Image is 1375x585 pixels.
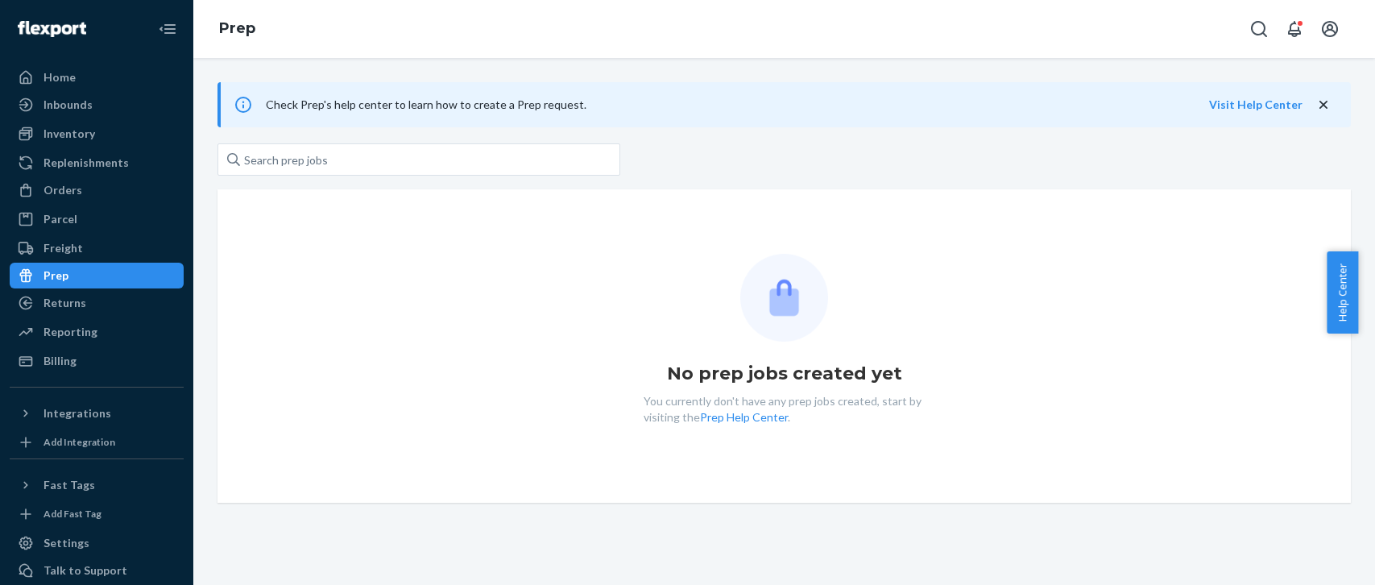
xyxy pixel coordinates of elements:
span: Check Prep's help center to learn how to create a Prep request. [266,97,586,111]
a: Returns [10,290,184,316]
div: Freight [43,240,83,256]
a: Add Fast Tag [10,504,184,524]
div: Billing [43,353,77,369]
img: Empty list [740,254,828,342]
div: Reporting [43,324,97,340]
a: Freight [10,235,184,261]
div: Replenishments [43,155,129,171]
div: Add Integration [43,435,115,449]
a: Orders [10,177,184,203]
a: Inventory [10,121,184,147]
a: Settings [10,530,184,556]
button: Open Search Box [1243,13,1275,45]
div: Add Fast Tag [43,507,101,521]
img: Flexport logo [18,21,86,37]
div: Fast Tags [43,477,95,493]
button: Close Navigation [151,13,184,45]
button: Visit Help Center [1209,97,1303,113]
button: Open notifications [1278,13,1311,45]
a: Replenishments [10,150,184,176]
div: Settings [43,535,89,551]
a: Prep Help Center [700,410,788,424]
button: Open account menu [1314,13,1346,45]
div: Inventory [43,126,95,142]
a: Prep [10,263,184,288]
button: Fast Tags [10,472,184,498]
button: close [1315,97,1332,114]
button: Integrations [10,400,184,426]
a: Talk to Support [10,558,184,583]
ol: breadcrumbs [206,6,268,52]
div: Prep [43,268,68,284]
div: Inbounds [43,97,93,113]
a: Reporting [10,319,184,345]
h1: No prep jobs created yet [667,361,902,387]
a: Billing [10,348,184,374]
input: Search prep jobs [217,143,620,176]
div: Integrations [43,405,111,421]
div: Orders [43,182,82,198]
a: Prep [219,19,255,37]
p: You currently don't have any prep jobs created, start by visiting the . [644,393,926,425]
div: Parcel [43,211,77,227]
div: Returns [43,295,86,311]
a: Home [10,64,184,90]
div: Home [43,69,76,85]
a: Inbounds [10,92,184,118]
a: Add Integration [10,433,184,452]
button: Help Center [1327,251,1358,334]
div: Talk to Support [43,562,127,579]
a: Parcel [10,206,184,232]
